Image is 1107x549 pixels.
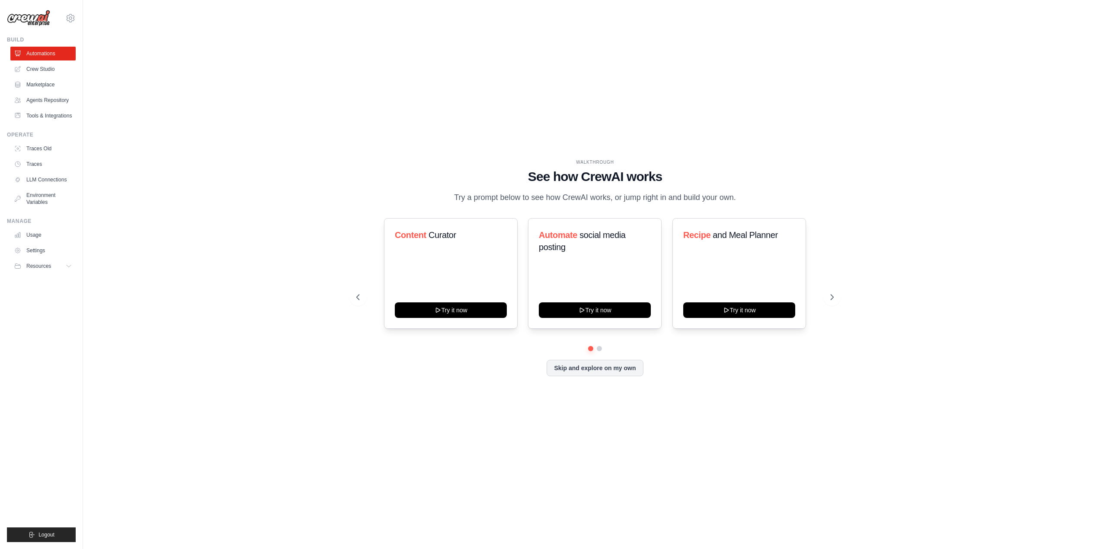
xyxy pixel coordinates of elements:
span: social media posting [539,230,626,252]
span: Curator [429,230,456,240]
span: Content [395,230,426,240]
span: and Meal Planner [713,230,777,240]
a: Agents Repository [10,93,76,107]
div: Build [7,36,76,43]
a: Traces Old [10,142,76,155]
button: Resources [10,259,76,273]
a: Crew Studio [10,62,76,76]
a: Settings [10,244,76,257]
span: Resources [26,263,51,270]
div: Manage [7,218,76,225]
a: LLM Connections [10,173,76,187]
div: Operate [7,131,76,138]
button: Logout [7,527,76,542]
a: Marketplace [10,78,76,92]
button: Try it now [539,302,651,318]
button: Try it now [395,302,507,318]
span: Automate [539,230,577,240]
button: Skip and explore on my own [547,360,643,376]
button: Try it now [683,302,795,318]
a: Traces [10,157,76,171]
span: Logout [38,531,54,538]
a: Environment Variables [10,188,76,209]
img: Logo [7,10,50,26]
p: Try a prompt below to see how CrewAI works, or jump right in and build your own. [450,191,740,204]
a: Tools & Integrations [10,109,76,123]
a: Usage [10,228,76,242]
h1: See how CrewAI works [356,169,834,184]
span: Recipe [683,230,710,240]
a: Automations [10,47,76,60]
div: WALKTHROUGH [356,159,834,165]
